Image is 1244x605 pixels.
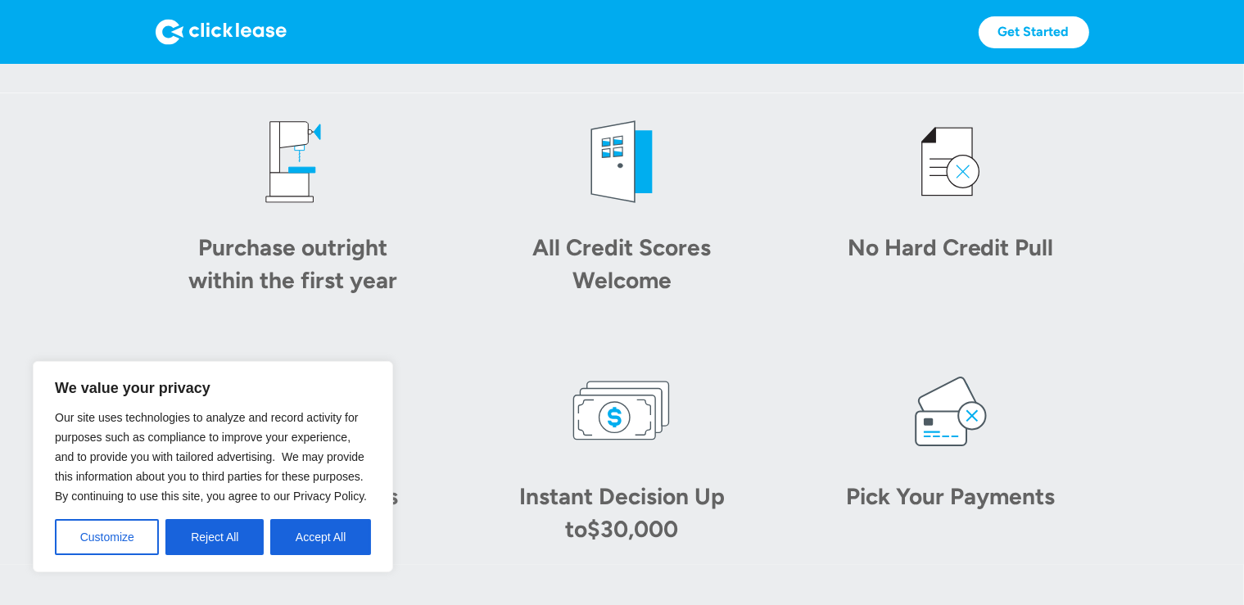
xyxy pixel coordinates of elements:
[55,378,371,398] p: We value your privacy
[836,231,1065,264] div: No Hard Credit Pull
[33,361,393,572] div: We value your privacy
[55,411,367,503] span: Our site uses technologies to analyze and record activity for purposes such as compliance to impr...
[572,113,671,211] img: welcome icon
[572,362,671,460] img: money icon
[156,19,287,45] img: Logo
[519,482,725,543] div: Instant Decision Up to
[270,519,371,555] button: Accept All
[244,113,342,211] img: drill press icon
[902,113,1000,211] img: credit icon
[587,515,678,543] div: $30,000
[507,231,736,296] div: All Credit Scores Welcome
[902,362,1000,460] img: card icon
[55,519,159,555] button: Customize
[179,231,408,296] div: Purchase outright within the first year
[836,480,1065,512] div: Pick Your Payments
[165,519,264,555] button: Reject All
[979,16,1089,48] a: Get Started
